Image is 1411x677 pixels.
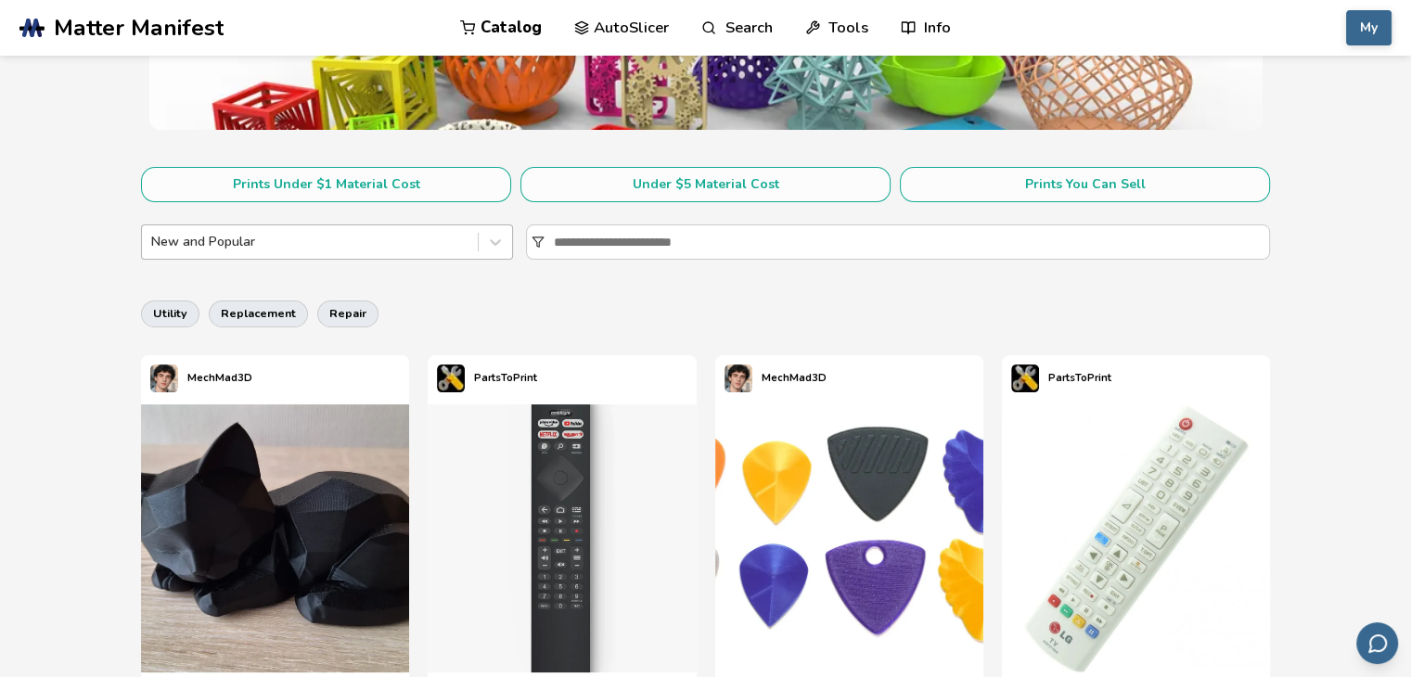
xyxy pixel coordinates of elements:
span: Matter Manifest [54,15,224,41]
button: Prints Under $1 Material Cost [141,167,511,202]
a: MechMad3D's profileMechMad3D [715,355,836,402]
img: PartsToPrint's profile [437,364,465,392]
input: New and Popular [151,235,155,249]
p: PartsToPrint [474,368,537,388]
button: My [1346,10,1392,45]
p: MechMad3D [187,368,252,388]
a: PartsToPrint's profilePartsToPrint [1002,355,1121,402]
button: Under $5 Material Cost [520,167,891,202]
button: Prints You Can Sell [900,167,1270,202]
img: MechMad3D's profile [150,364,178,392]
button: repair [317,300,378,326]
button: utility [141,300,199,326]
a: PartsToPrint's profilePartsToPrint [428,355,546,402]
a: MechMad3D's profileMechMad3D [141,355,262,402]
button: Send feedback via email [1356,622,1398,664]
p: PartsToPrint [1048,368,1111,388]
button: replacement [209,300,308,326]
img: PartsToPrint's profile [1011,364,1039,392]
p: MechMad3D [762,368,827,388]
img: MechMad3D's profile [725,364,752,392]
